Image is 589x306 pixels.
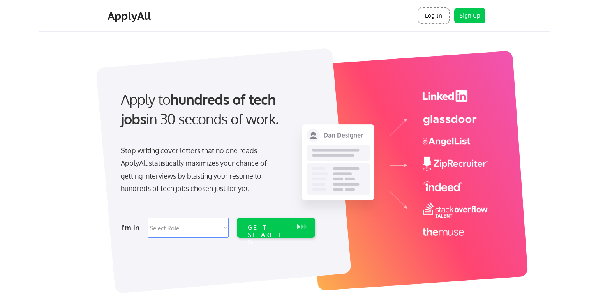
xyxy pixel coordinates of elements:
[121,144,281,195] div: Stop writing cover letters that no one reads. ApplyAll statistically maximizes your chance of get...
[121,221,143,234] div: I'm in
[454,8,485,23] button: Sign Up
[108,9,153,23] div: ApplyAll
[248,224,289,246] div: GET STARTED
[121,90,312,129] div: Apply to in 30 seconds of work.
[121,90,279,127] strong: hundreds of tech jobs
[418,8,449,23] button: Log In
